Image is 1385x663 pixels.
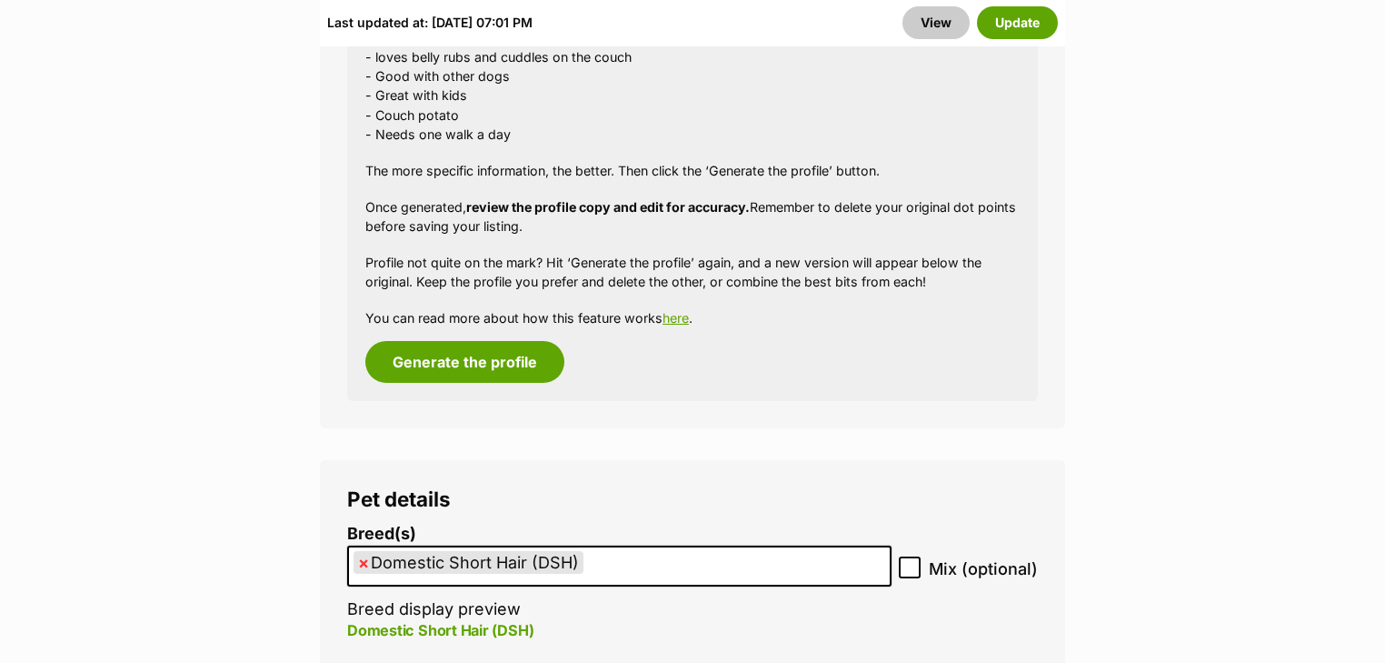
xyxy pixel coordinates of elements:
span: × [358,551,369,574]
p: The more specific information, the better. Then click the ‘Generate the profile’ button. [365,161,1020,180]
p: You can read more about how this feature works . [365,308,1020,327]
a: here [663,310,689,326]
div: Last updated at: [DATE] 07:01 PM [327,6,533,39]
strong: review the profile copy and edit for accuracy. [466,199,750,215]
span: Pet details [347,487,451,511]
li: Breed display preview [347,525,892,660]
span: Mix (optional) [929,557,1038,581]
p: - loves belly rubs and cuddles on the couch - Good with other dogs - Great with kids - Couch pota... [365,47,1020,145]
label: Breed(s) [347,525,892,544]
li: Domestic Short Hair (DSH) [354,551,583,574]
p: Once generated, Remember to delete your original dot points before saving your listing. [365,197,1020,236]
a: View [902,6,970,39]
button: Generate the profile [365,341,564,383]
p: Profile not quite on the mark? Hit ‘Generate the profile’ again, and a new version will appear be... [365,253,1020,292]
button: Update [977,6,1058,39]
p: Domestic Short Hair (DSH) [347,619,892,641]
